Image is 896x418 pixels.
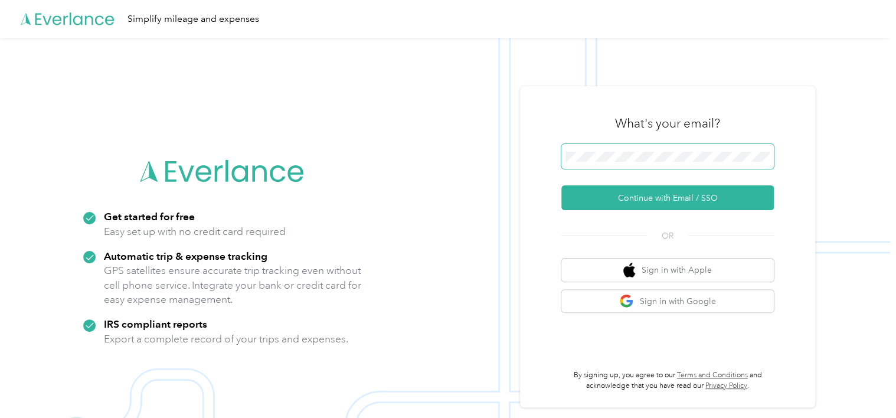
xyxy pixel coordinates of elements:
[647,230,688,242] span: OR
[104,210,195,223] strong: Get started for free
[561,259,774,282] button: apple logoSign in with Apple
[561,370,774,391] p: By signing up, you agree to our and acknowledge that you have read our .
[619,294,634,309] img: google logo
[104,250,267,262] strong: Automatic trip & expense tracking
[623,263,635,277] img: apple logo
[127,12,259,27] div: Simplify mileage and expenses
[705,381,747,390] a: Privacy Policy
[104,224,286,239] p: Easy set up with no credit card required
[104,263,362,307] p: GPS satellites ensure accurate trip tracking even without cell phone service. Integrate your bank...
[677,371,748,380] a: Terms and Conditions
[104,332,348,347] p: Export a complete record of your trips and expenses.
[561,290,774,313] button: google logoSign in with Google
[104,318,207,330] strong: IRS compliant reports
[561,185,774,210] button: Continue with Email / SSO
[615,115,720,132] h3: What's your email?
